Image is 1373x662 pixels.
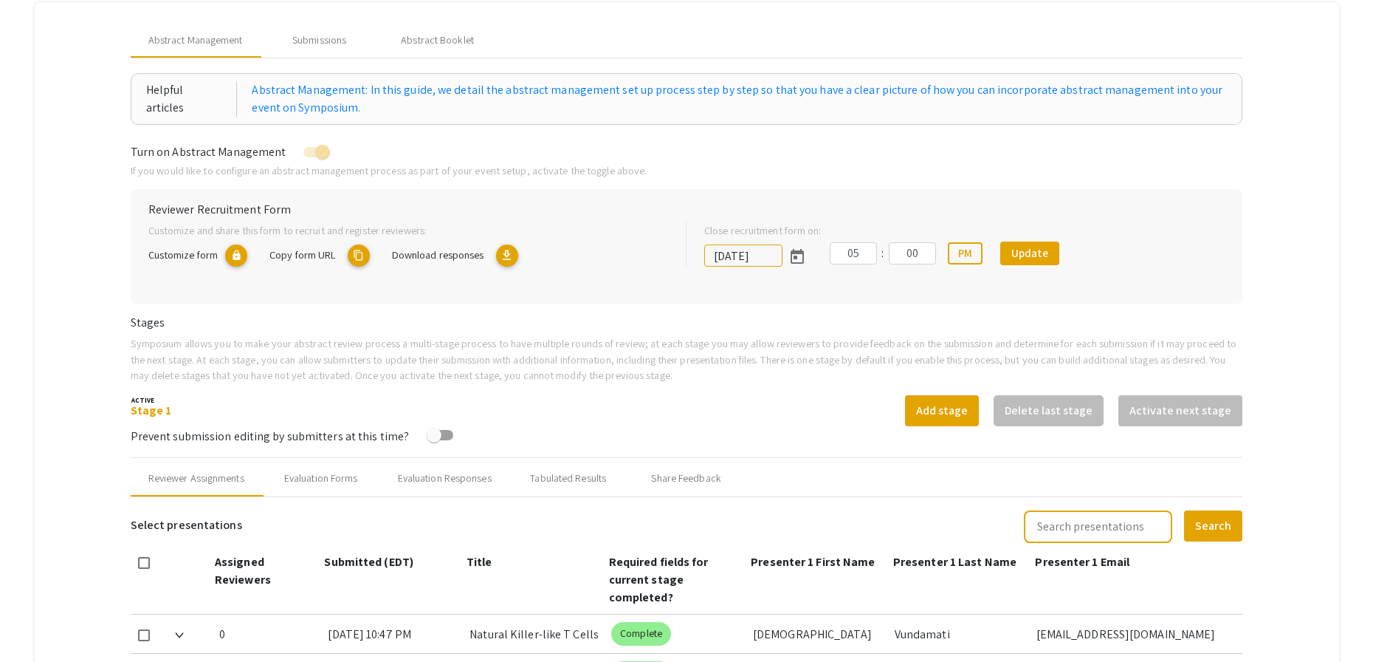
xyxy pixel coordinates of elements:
span: Prevent submission editing by submitters at this time? [131,429,409,444]
div: Tabulated Results [530,471,606,486]
span: Presenter 1 Last Name [893,554,1016,570]
span: Customize form [148,248,218,262]
a: Stage 1 [131,403,172,418]
button: Open calendar [782,242,812,271]
button: Update [1000,242,1059,265]
div: Submissions [292,33,346,48]
h6: Reviewer Recruitment Form [148,202,1225,216]
span: Title [467,554,492,570]
span: Presenter 1 Email [1035,554,1129,570]
div: [EMAIL_ADDRESS][DOMAIN_NAME] [1036,615,1231,653]
p: Symposium allows you to make your abstract review process a multi-stage process to have multiple ... [131,335,1243,383]
div: Evaluation Responses [398,471,492,486]
div: Vundamati [895,615,1025,653]
iframe: Chat [11,596,63,651]
div: Helpful articles [146,81,238,117]
button: PM [948,242,983,265]
div: Abstract Booklet [401,33,474,48]
button: Search [1184,511,1242,542]
div: 0 [219,615,317,653]
mat-icon: copy URL [348,245,370,267]
span: Submitted (EDT) [324,554,413,570]
input: Search presentations [1024,511,1172,543]
mat-chip: Complete [611,622,671,646]
span: Copy form URL [269,248,335,262]
span: Assigned Reviewers [215,554,271,587]
span: Required fields for current stage completed? [609,554,709,605]
input: Hours [830,242,877,265]
img: Expand arrow [175,632,184,638]
p: If you would like to configure an abstract management process as part of your event setup, activa... [131,163,1243,179]
div: Reviewer Assignments [148,471,244,486]
div: Evaluation Forms [284,471,358,486]
div: Natural Killer-like T Cells and Longevity: A Comparative Analysis [469,615,599,653]
a: Abstract Management: In this guide, we detail the abstract management set up process step by step... [252,81,1227,117]
button: Add stage [905,395,979,426]
mat-icon: lock [225,245,247,267]
input: Minutes [889,242,936,265]
span: Abstract Management [148,33,243,48]
mat-icon: Export responses [496,245,518,267]
h6: Select presentations [131,509,242,542]
label: Close recruitment form on: [704,222,822,239]
div: Share Feedback [651,471,720,486]
button: Activate next stage [1118,395,1242,426]
span: Turn on Abstract Management [131,144,286,160]
h6: Stages [131,315,1243,330]
div: [DATE] 10:47 PM [328,615,458,653]
span: Download responses [392,248,484,262]
span: Presenter 1 First Name [751,554,875,570]
p: Customize and share this form to recruit and register reviewers: [148,222,662,239]
div: : [877,245,889,262]
button: Delete last stage [994,395,1104,426]
div: [DEMOGRAPHIC_DATA] [753,615,883,653]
